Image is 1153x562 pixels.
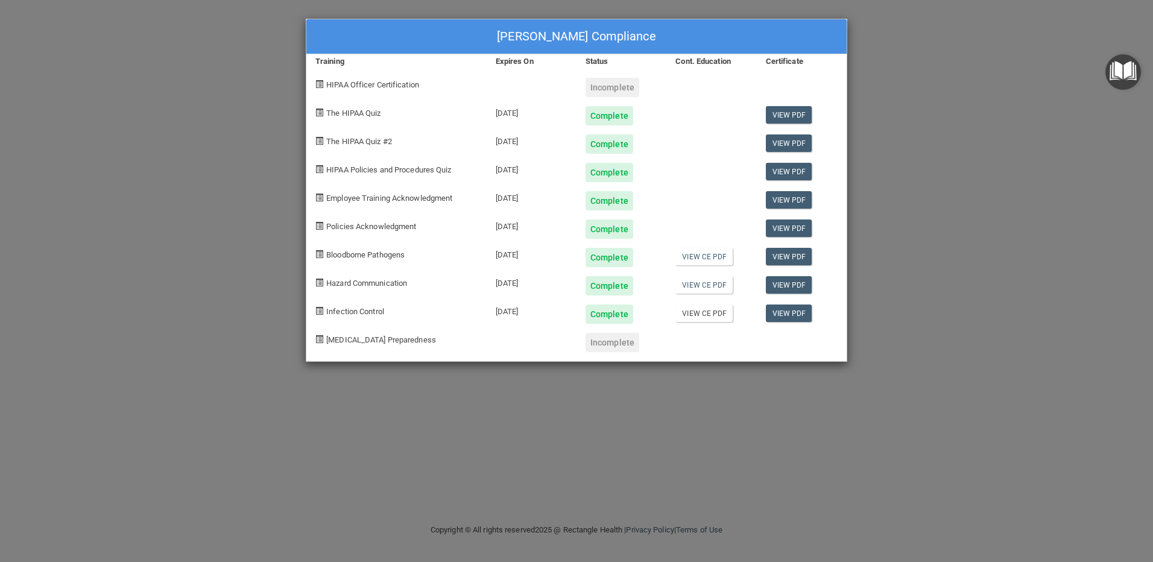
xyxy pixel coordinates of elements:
button: Open Resource Center [1105,54,1141,90]
div: Complete [586,248,633,267]
a: View PDF [766,134,812,152]
a: View PDF [766,276,812,294]
span: Bloodborne Pathogens [326,250,405,259]
div: Incomplete [586,333,639,352]
div: [DATE] [487,210,576,239]
div: Complete [586,219,633,239]
span: HIPAA Policies and Procedures Quiz [326,165,451,174]
span: Policies Acknowledgment [326,222,416,231]
div: Complete [586,305,633,324]
div: Training [306,54,487,69]
div: Cont. Education [666,54,756,69]
div: Incomplete [586,78,639,97]
div: [DATE] [487,239,576,267]
div: [DATE] [487,154,576,182]
div: Complete [586,106,633,125]
a: View PDF [766,163,812,180]
a: View CE PDF [675,276,733,294]
span: Infection Control [326,307,384,316]
span: The HIPAA Quiz #2 [326,137,392,146]
div: Certificate [757,54,847,69]
span: Hazard Communication [326,279,407,288]
div: [DATE] [487,125,576,154]
div: Complete [586,191,633,210]
a: View PDF [766,106,812,124]
a: View PDF [766,248,812,265]
span: HIPAA Officer Certification [326,80,419,89]
span: The HIPAA Quiz [326,109,381,118]
div: Status [576,54,666,69]
span: [MEDICAL_DATA] Preparedness [326,335,436,344]
div: [PERSON_NAME] Compliance [306,19,847,54]
a: View PDF [766,219,812,237]
a: View CE PDF [675,248,733,265]
span: Employee Training Acknowledgment [326,194,452,203]
div: Complete [586,134,633,154]
a: View PDF [766,305,812,322]
a: View CE PDF [675,305,733,322]
div: [DATE] [487,295,576,324]
div: [DATE] [487,267,576,295]
div: Complete [586,276,633,295]
a: View PDF [766,191,812,209]
div: [DATE] [487,97,576,125]
div: [DATE] [487,182,576,210]
div: Expires On [487,54,576,69]
div: Complete [586,163,633,182]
